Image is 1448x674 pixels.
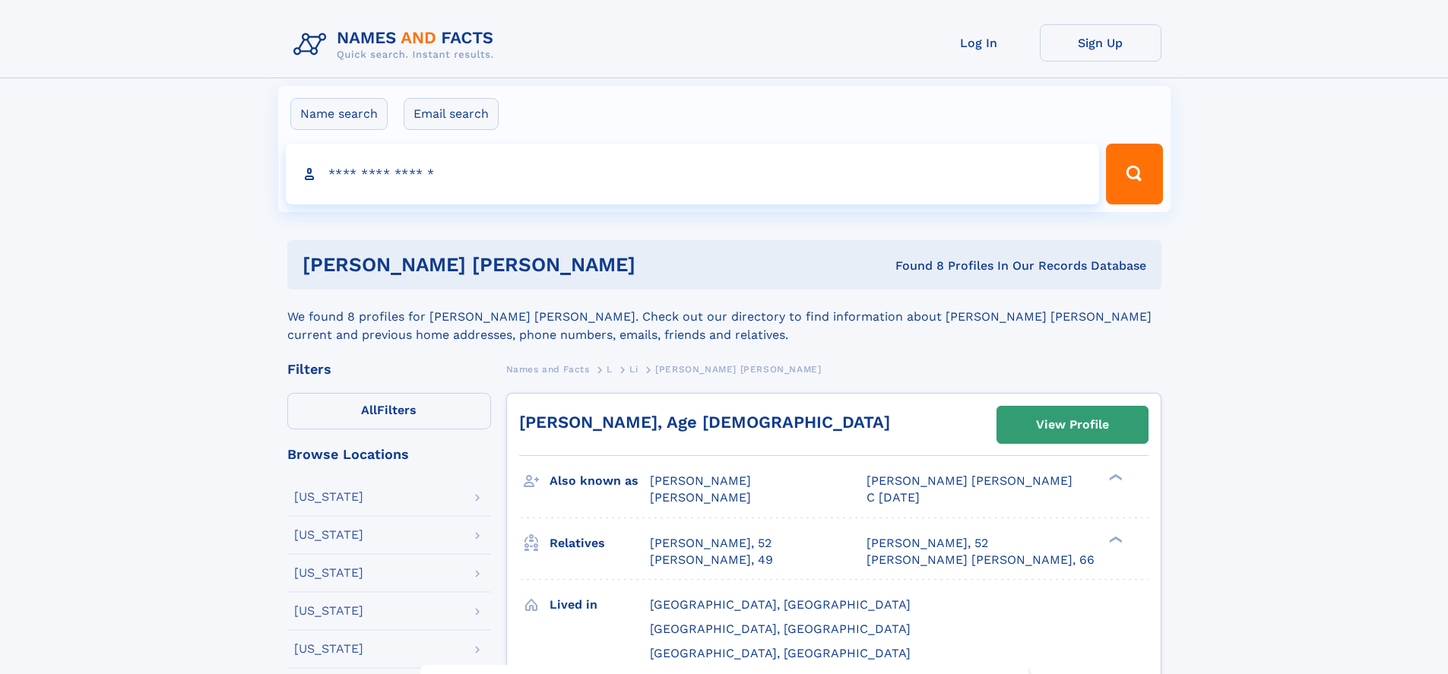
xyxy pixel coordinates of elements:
span: [GEOGRAPHIC_DATA], [GEOGRAPHIC_DATA] [650,597,911,612]
a: Sign Up [1040,24,1161,62]
a: Li [629,359,638,378]
h3: Relatives [550,530,650,556]
span: All [361,403,377,417]
a: Names and Facts [506,359,590,378]
span: [PERSON_NAME] [PERSON_NAME] [867,473,1073,488]
a: Log In [918,24,1040,62]
span: [PERSON_NAME] [650,490,751,505]
div: View Profile [1036,407,1109,442]
a: [PERSON_NAME], 52 [650,535,772,552]
div: Filters [287,362,491,376]
div: [US_STATE] [294,567,363,579]
a: [PERSON_NAME] [PERSON_NAME], 66 [867,552,1095,568]
div: [US_STATE] [294,491,363,503]
h1: [PERSON_NAME] [PERSON_NAME] [303,255,765,274]
label: Filters [287,393,491,429]
div: We found 8 profiles for [PERSON_NAME] [PERSON_NAME]. Check out our directory to find information ... [287,290,1161,344]
span: C [DATE] [867,490,920,505]
label: Name search [290,98,388,130]
span: [GEOGRAPHIC_DATA], [GEOGRAPHIC_DATA] [650,622,911,636]
div: Browse Locations [287,448,491,461]
div: Found 8 Profiles In Our Records Database [765,258,1146,274]
span: [GEOGRAPHIC_DATA], [GEOGRAPHIC_DATA] [650,646,911,660]
div: [US_STATE] [294,529,363,541]
span: L [607,364,613,375]
a: [PERSON_NAME], 49 [650,552,773,568]
h3: Lived in [550,592,650,618]
span: Li [629,364,638,375]
div: ❯ [1105,473,1123,483]
a: [PERSON_NAME], 52 [867,535,988,552]
button: Search Button [1106,144,1162,204]
div: [US_STATE] [294,605,363,617]
div: ❯ [1105,534,1123,544]
div: [US_STATE] [294,643,363,655]
input: search input [286,144,1100,204]
h3: Also known as [550,468,650,494]
a: L [607,359,613,378]
label: Email search [404,98,499,130]
span: [PERSON_NAME] [650,473,751,488]
a: [PERSON_NAME], Age [DEMOGRAPHIC_DATA] [519,413,890,432]
img: Logo Names and Facts [287,24,506,65]
a: View Profile [997,407,1148,443]
span: [PERSON_NAME] [PERSON_NAME] [655,364,821,375]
